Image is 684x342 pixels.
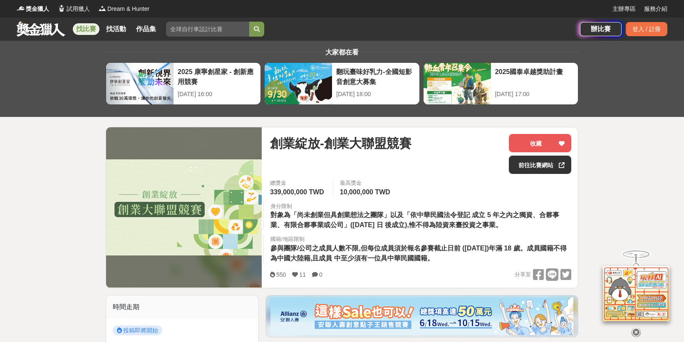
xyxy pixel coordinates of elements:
div: 翻玩臺味好乳力-全國短影音創意大募集 [336,67,415,86]
span: 最高獎金 [340,179,392,187]
a: Logo試用獵人 [57,5,90,13]
div: 國籍/地區限制 [270,235,571,243]
img: dcc59076-91c0-4acb-9c6b-a1d413182f46.png [270,297,573,335]
span: 試用獵人 [67,5,90,13]
span: 339,000,000 TWD [270,188,324,196]
span: 大家都在看 [323,49,361,56]
div: [DATE] 16:00 [178,90,256,99]
a: 2025國泰卓越獎助計畫[DATE] 17:00 [423,62,578,105]
img: Cover Image [106,159,262,255]
span: 參與團隊/公司之成員人數不限,但每位成員須於報名參賽截止日前 ([DATE])年滿 18 歲。成員國籍不得為中國大陸籍,且成員 中至少須有一位具中華民國國籍。 [270,245,567,262]
div: [DATE] 17:00 [495,90,574,99]
div: 身分限制 [270,202,571,211]
img: Logo [98,4,107,12]
span: 分享至 [515,268,531,281]
span: 10,000,000 TWD [340,188,390,196]
a: 前往比賽網站 [509,156,571,174]
div: 2025 康寧創星家 - 創新應用競賽 [178,67,256,86]
span: 總獎金 [270,179,326,187]
a: 翻玩臺味好乳力-全國短影音創意大募集[DATE] 18:00 [264,62,419,105]
span: Dream & Hunter [107,5,149,13]
div: [DATE] 18:00 [336,90,415,99]
a: LogoDream & Hunter [98,5,149,13]
span: 11 [299,271,306,278]
span: 550 [276,271,286,278]
button: 收藏 [509,134,571,152]
div: 2025國泰卓越獎助計畫 [495,67,574,86]
span: 對象為「尚未創業但具創業想法之團隊」以及「依中華民國法令登記 成立 5 年之內之獨資、合夥事業、有限合夥事業或公司」([DATE] 日 後成立),惟不得為陸資來臺投資之事業。 [270,211,559,228]
a: Logo獎金獵人 [17,5,49,13]
a: 找比賽 [73,23,99,35]
span: 投稿即將開始 [113,325,162,335]
a: 作品集 [133,23,159,35]
img: Logo [17,4,25,12]
span: 創業綻放-創業大聯盟競賽 [270,134,411,153]
a: 服務介紹 [644,5,667,13]
a: 辦比賽 [580,22,622,36]
div: 時間走期 [106,295,258,319]
a: 2025 康寧創星家 - 創新應用競賽[DATE] 16:00 [106,62,261,105]
span: 0 [319,271,322,278]
img: Logo [57,4,66,12]
a: 找活動 [103,23,129,35]
input: 全球自行車設計比賽 [166,22,249,37]
div: 登入 / 註冊 [626,22,667,36]
img: d2146d9a-e6f6-4337-9592-8cefde37ba6b.png [603,266,669,321]
a: 主辦專區 [612,5,636,13]
span: 獎金獵人 [26,5,49,13]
